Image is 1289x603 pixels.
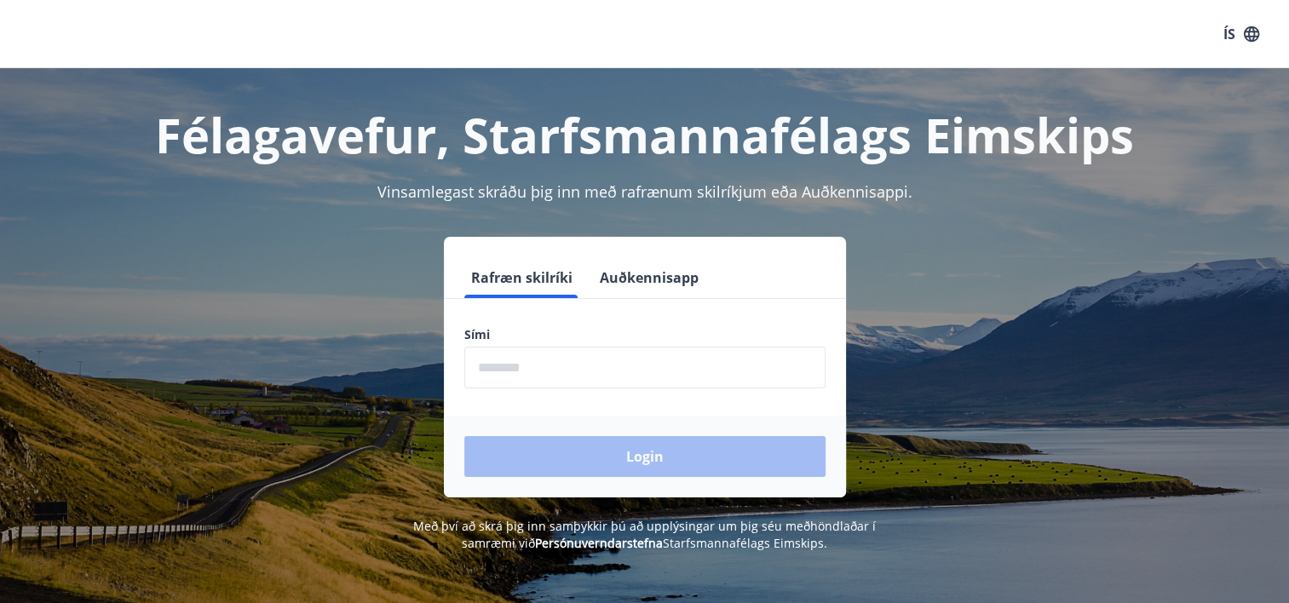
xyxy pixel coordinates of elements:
[464,257,579,298] button: Rafræn skilríki
[1214,19,1269,49] button: ÍS
[535,535,663,551] a: Persónuverndarstefna
[413,518,876,551] span: Með því að skrá þig inn samþykkir þú að upplýsingar um þig séu meðhöndlaðar í samræmi við Starfsm...
[593,257,705,298] button: Auðkennisapp
[52,102,1238,167] h1: Félagavefur, Starfsmannafélags Eimskips
[464,326,826,343] label: Sími
[377,181,912,202] span: Vinsamlegast skráðu þig inn með rafrænum skilríkjum eða Auðkennisappi.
